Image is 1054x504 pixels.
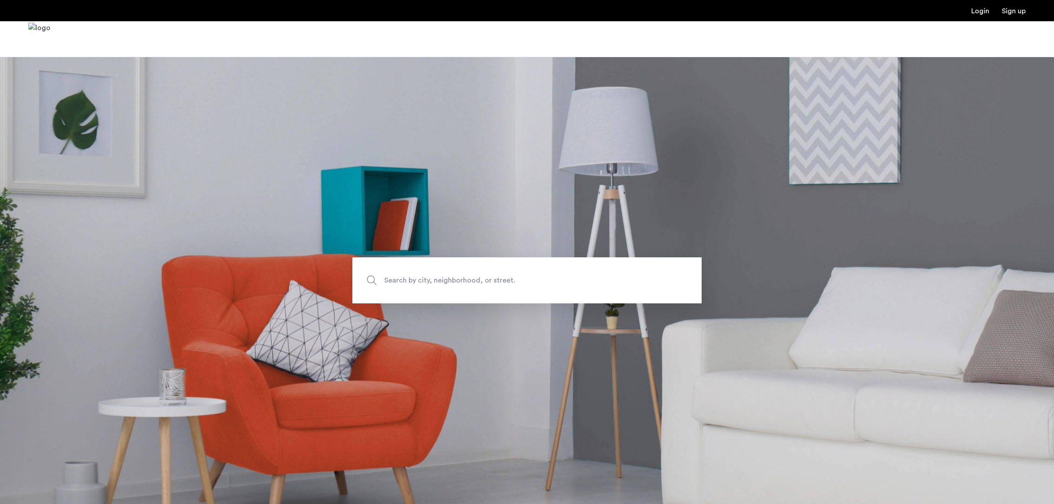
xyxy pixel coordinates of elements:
[28,23,50,56] img: logo
[352,257,702,303] input: Apartment Search
[971,8,989,15] a: Login
[384,275,629,287] span: Search by city, neighborhood, or street.
[28,23,50,56] a: Cazamio Logo
[1002,8,1026,15] a: Registration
